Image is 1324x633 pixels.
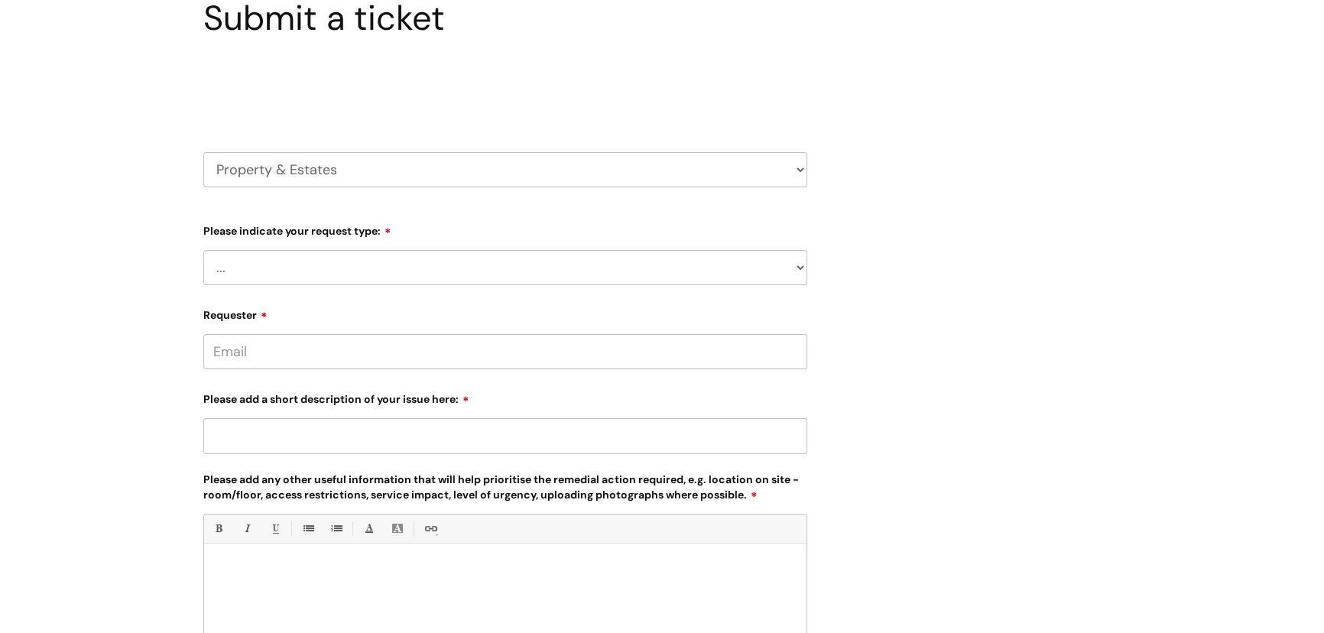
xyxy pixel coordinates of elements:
a: Italic (Ctrl-I) [237,519,256,538]
h2: Select issue type [203,74,807,102]
label: Please add any other useful information that will help prioritise the remedial action required, e... [203,470,807,502]
label: Please indicate your request type: [203,219,807,238]
a: Font Color [359,519,378,538]
a: Bold (Ctrl-B) [209,519,228,538]
label: Please add a short description of your issue here: [203,388,807,406]
a: 1. Ordered List (Ctrl-Shift-8) [326,519,346,538]
label: Requester [203,304,807,322]
a: Underline(Ctrl-U) [265,519,284,538]
a: • Unordered List (Ctrl-Shift-7) [298,519,317,538]
a: Link [420,519,440,538]
input: Email [203,334,807,369]
a: Back Color [388,519,407,538]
